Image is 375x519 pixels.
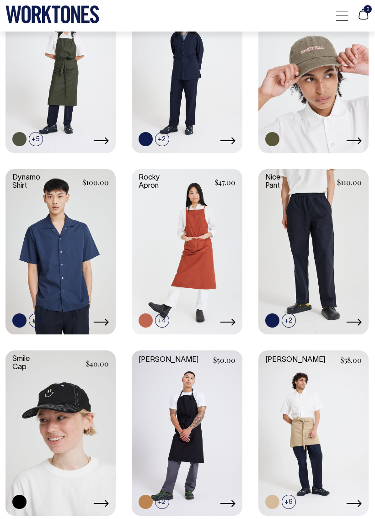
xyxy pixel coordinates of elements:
[29,132,43,146] span: +5
[364,5,372,13] span: 0
[357,15,370,21] a: 0
[155,132,169,146] span: +2
[155,313,169,328] span: +4
[155,495,169,509] span: +2
[29,313,43,328] span: +3
[282,313,296,328] span: +2
[282,495,296,509] span: +6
